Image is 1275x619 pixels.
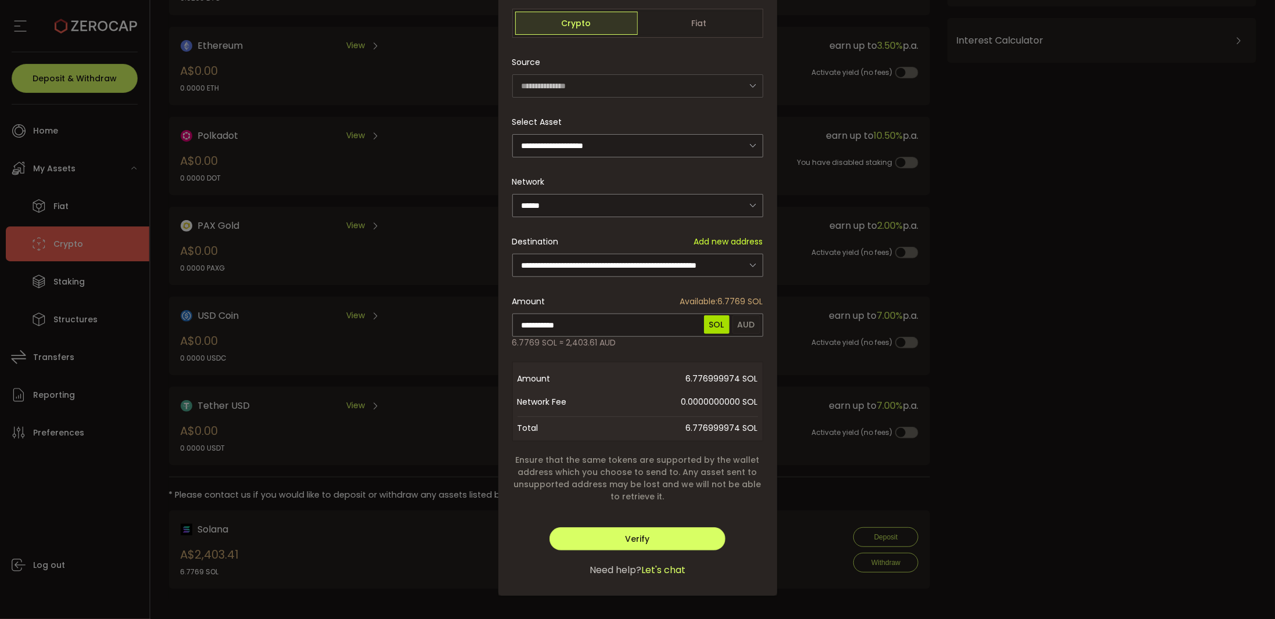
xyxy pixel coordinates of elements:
[515,12,638,35] span: Crypto
[518,390,610,413] span: Network Fee
[512,296,545,308] span: Amount
[512,236,559,247] span: Destination
[512,176,552,188] label: Network
[512,454,763,503] span: Ensure that the same tokens are supported by the wallet address which you choose to send to. Any ...
[732,315,760,334] span: AUD
[610,367,758,390] span: 6.776999974 SOL
[641,563,685,577] span: Let's chat
[512,51,541,74] span: Source
[610,390,758,413] span: 0.0000000000 SOL
[518,367,610,390] span: Amount
[680,296,718,307] span: Available:
[512,116,569,128] label: Select Asset
[686,420,758,436] span: 6.776999974 SOL
[638,12,760,35] span: Fiat
[704,315,730,334] span: SOL
[625,533,649,545] span: Verify
[512,337,616,349] span: 6.7769 SOL ≈ 2,403.61 AUD
[694,236,763,248] span: Add new address
[680,296,763,308] span: 6.7769 SOL
[590,563,641,577] span: Need help?
[549,527,725,550] button: Verify
[518,420,538,436] span: Total
[1015,152,1275,619] iframe: Chat Widget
